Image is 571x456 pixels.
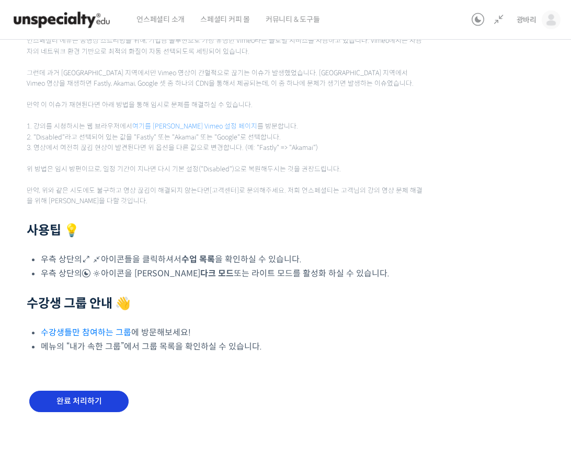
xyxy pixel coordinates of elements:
[162,347,174,355] span: 설정
[41,266,424,280] li: 우측 상단의 아이콘을 [PERSON_NAME] 또는 라이트 모드를 활성화 하실 수 있습니다.
[27,223,79,238] strong: 사용팁 💡
[33,347,39,355] span: 홈
[3,331,69,357] a: 홈
[69,331,135,357] a: 대화
[29,391,129,412] input: 완료 처리하기
[96,347,108,356] span: 대화
[135,331,201,357] a: 설정
[210,186,239,195] span: [고객센터]
[517,15,536,25] span: 광바리
[132,122,257,131] a: 여기를 [PERSON_NAME] Vimeo 설정 페이지
[41,327,131,338] a: 수강생들만 참여하는 그룹
[27,296,131,311] strong: 수강생 그룹 안내 👋
[41,340,424,354] li: 메뉴의 “내가 속한 그룹”에서 그룹 목록을 확인하실 수 있습니다.
[41,325,424,340] li: 에 방문해보세요!
[181,254,215,265] b: 수업 목록
[200,268,234,279] b: 다크 모드
[41,252,424,266] li: 우측 상단의 아이콘들을 클릭하셔서 을 확인하실 수 있습니다.
[27,25,424,207] span: 언스페셜티 에듀는 동영상 스트리밍을 위해, 기업용 솔루션으로 가장 유명한 Vimeo라는 글로벌 서비스를 사용하고 있습니다. Vimeo에서는 사용자의 네트워크 환경 기반으로 최...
